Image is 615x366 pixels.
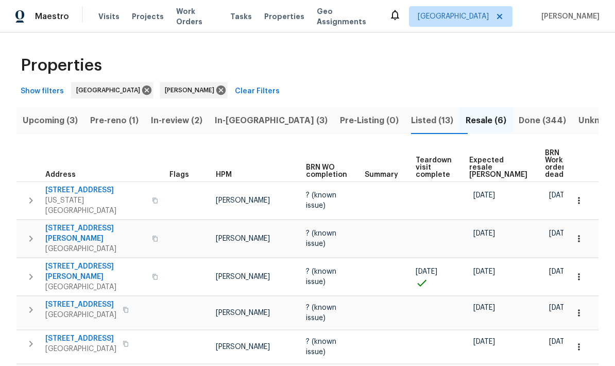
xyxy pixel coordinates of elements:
span: Geo Assignments [317,6,377,27]
span: BRN Work order deadline [545,149,577,178]
span: HPM [216,171,232,178]
span: [GEOGRAPHIC_DATA] [418,11,489,22]
span: Maestro [35,11,69,22]
span: [STREET_ADDRESS] [45,185,146,195]
span: Pre-reno (1) [90,113,139,128]
span: ? (known issue) [306,192,336,209]
span: Clear Filters [235,85,280,98]
span: ? (known issue) [306,304,336,322]
div: [PERSON_NAME] [160,82,228,98]
span: Flags [169,171,189,178]
span: Summary [365,171,398,178]
span: Properties [21,60,102,71]
span: Show filters [21,85,64,98]
span: Work Orders [176,6,218,27]
span: [PERSON_NAME] [537,11,600,22]
span: In-review (2) [151,113,202,128]
span: [PERSON_NAME] [216,273,270,280]
span: Done (344) [519,113,566,128]
span: Teardown visit complete [416,157,452,178]
span: [DATE] [416,268,437,275]
span: Listed (13) [411,113,453,128]
span: [GEOGRAPHIC_DATA] [45,344,116,354]
span: [PERSON_NAME] [165,85,218,95]
span: ? (known issue) [306,268,336,286]
span: Expected resale [PERSON_NAME] [469,157,527,178]
span: [STREET_ADDRESS] [45,300,116,310]
button: Clear Filters [231,82,284,101]
span: Properties [264,11,304,22]
span: ? (known issue) [306,230,336,247]
span: Upcoming (3) [23,113,78,128]
span: [DATE] [549,304,571,311]
span: [DATE] [549,268,571,275]
span: Address [45,171,76,178]
span: [DATE] [473,192,495,199]
span: In-[GEOGRAPHIC_DATA] (3) [215,113,328,128]
span: Tasks [230,13,252,20]
span: [DATE] [549,192,571,199]
span: Resale (6) [466,113,506,128]
span: Projects [132,11,164,22]
span: [DATE] [473,230,495,237]
span: [GEOGRAPHIC_DATA] [45,310,116,320]
span: [PERSON_NAME] [216,309,270,317]
div: [GEOGRAPHIC_DATA] [71,82,153,98]
span: BRN WO completion [306,164,347,178]
span: [PERSON_NAME] [216,235,270,242]
span: [DATE] [473,268,495,275]
span: [GEOGRAPHIC_DATA] [76,85,144,95]
span: [STREET_ADDRESS][PERSON_NAME] [45,261,146,282]
span: Pre-Listing (0) [340,113,399,128]
span: [STREET_ADDRESS][PERSON_NAME] [45,223,146,244]
span: [DATE] [473,338,495,345]
span: [US_STATE][GEOGRAPHIC_DATA] [45,195,146,216]
span: [PERSON_NAME] [216,197,270,204]
span: Visits [98,11,119,22]
span: [GEOGRAPHIC_DATA] [45,244,146,254]
span: ? (known issue) [306,338,336,356]
span: [STREET_ADDRESS] [45,334,116,344]
span: [PERSON_NAME] [216,343,270,351]
button: Show filters [16,82,68,101]
span: [DATE] [549,338,571,345]
span: [DATE] [473,304,495,311]
span: [DATE] [549,230,571,237]
span: [GEOGRAPHIC_DATA] [45,282,146,292]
